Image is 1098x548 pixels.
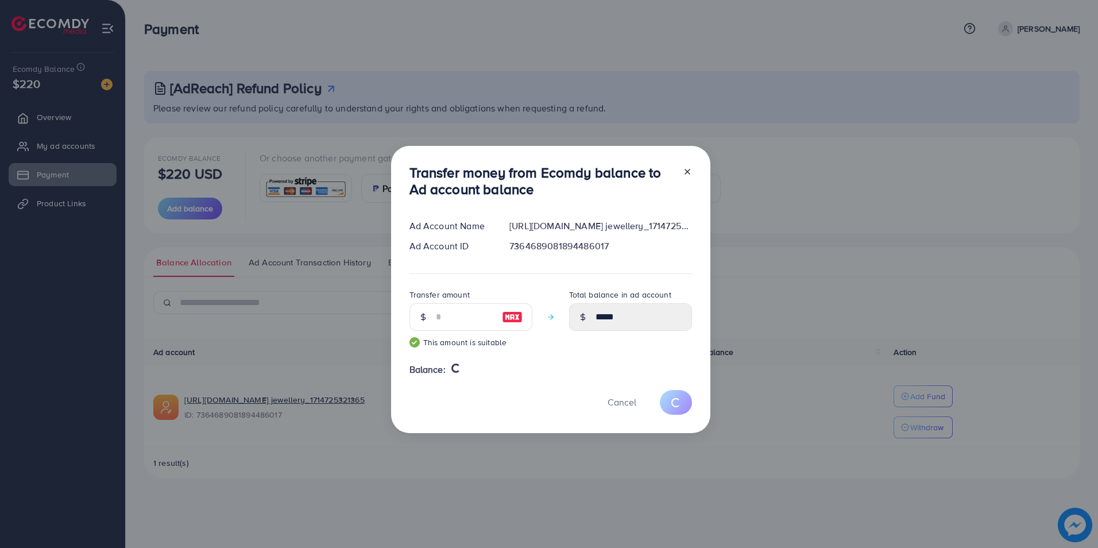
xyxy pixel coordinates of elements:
label: Total balance in ad account [569,289,671,300]
h3: Transfer money from Ecomdy balance to Ad account balance [409,164,674,198]
div: [URL][DOMAIN_NAME] jewellery_1714725321365 [500,219,701,233]
img: image [502,310,523,324]
small: This amount is suitable [409,337,532,348]
label: Transfer amount [409,289,470,300]
div: Ad Account Name [400,219,501,233]
div: 7364689081894486017 [500,240,701,253]
div: Ad Account ID [400,240,501,253]
img: guide [409,337,420,348]
button: Cancel [593,390,651,415]
span: Balance: [409,363,446,376]
span: Cancel [608,396,636,408]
